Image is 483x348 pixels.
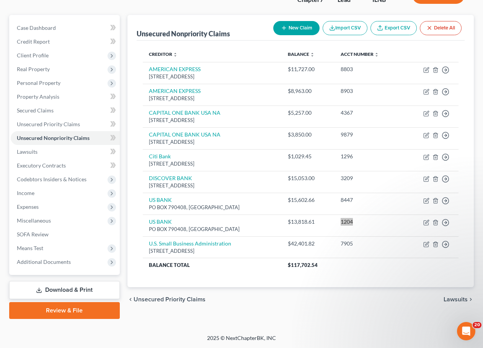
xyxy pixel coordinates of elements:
a: Property Analysis [11,90,120,104]
button: New Claim [273,21,320,35]
a: Case Dashboard [11,21,120,35]
span: Property Analysis [17,93,59,100]
button: go back [5,3,20,18]
iframe: Intercom live chat [457,322,475,340]
a: Help Center [12,121,103,135]
button: Delete All [420,21,462,35]
div: $15,053.00 [288,174,328,182]
a: Unsecured Nonpriority Claims [11,131,120,145]
a: CAPITAL ONE BANK USA NA [149,109,220,116]
span: Client Profile [17,52,49,59]
div: 1296 [341,153,397,160]
a: Creditor unfold_more [149,51,178,57]
span: Additional Documents [17,259,71,265]
a: Download & Print [9,281,120,299]
a: Acct Number unfold_more [341,51,379,57]
a: SOFA Review [11,228,120,241]
a: US BANK [149,197,172,203]
b: [DATE] [19,80,39,86]
div: $1,029.45 [288,153,328,160]
span: Miscellaneous [17,217,51,224]
span: SOFA Review [17,231,49,237]
div: $42,401.82 [288,240,328,247]
div: Emma says… [6,60,147,172]
div: $13,818.61 [288,218,328,226]
div: PO BOX 790408, [GEOGRAPHIC_DATA] [149,226,276,233]
button: Send a message… [131,247,144,260]
div: 9879 [341,131,397,138]
a: AMERICAN EXPRESS [149,88,201,94]
div: [STREET_ADDRESS] [149,247,276,255]
i: unfold_more [374,52,379,57]
i: chevron_left [127,296,134,302]
a: Executory Contracts [11,159,120,172]
div: Unsecured Nonpriority Claims [137,29,230,38]
span: Expenses [17,203,39,210]
div: $5,257.00 [288,109,328,117]
span: Codebtors Insiders & Notices [17,176,86,182]
a: Secured Claims [11,104,120,117]
button: Lawsuits chevron_right [444,296,474,302]
span: Lawsuits [444,296,468,302]
div: $11,727.00 [288,65,328,73]
i: unfold_more [173,52,178,57]
p: Active in the last 15m [37,10,92,17]
button: Gif picker [24,250,30,257]
a: Unsecured Priority Claims [11,117,120,131]
span: Unsecured Priority Claims [17,121,80,127]
div: 7905 [341,240,397,247]
span: Case Dashboard [17,24,56,31]
span: Real Property [17,66,50,72]
div: 8903 [341,87,397,95]
div: 1204 [341,218,397,226]
button: Emoji picker [12,250,18,257]
div: 8803 [341,65,397,73]
button: Home [120,3,134,18]
div: We encourage you to use the to answer any questions and we will respond to any unanswered inquiri... [12,121,119,151]
span: 20 [473,322,481,328]
div: In observance of the NextChapter team will be out of office on . Our team will be unavailable for... [12,65,119,117]
span: Unsecured Priority Claims [134,296,206,302]
h1: [PERSON_NAME] [37,4,87,10]
i: chevron_right [468,296,474,302]
button: Upload attachment [36,250,42,257]
div: 4367 [341,109,397,117]
button: chevron_left Unsecured Priority Claims [127,296,206,302]
div: [STREET_ADDRESS] [149,160,276,167]
b: [DATE], [57,65,80,71]
div: 8447 [341,196,397,204]
div: [STREET_ADDRESS] [149,182,276,189]
span: Secured Claims [17,107,54,114]
div: [STREET_ADDRESS] [149,117,276,124]
a: DISCOVER BANK [149,175,192,181]
i: unfold_more [310,52,315,57]
a: Balance unfold_more [288,51,315,57]
div: [STREET_ADDRESS] [149,138,276,146]
span: Unsecured Nonpriority Claims [17,135,90,141]
span: Means Test [17,245,43,251]
textarea: Message… [7,234,147,247]
th: Balance Total [143,258,282,272]
div: 2025 © NextChapterBK, INC [23,334,460,348]
div: [PERSON_NAME] • [DATE] [12,157,72,162]
span: Lawsuits [17,148,38,155]
div: Close [134,3,148,17]
div: $15,602.66 [288,196,328,204]
a: Credit Report [11,35,120,49]
a: U.S. Small Business Administration [149,240,231,247]
span: Executory Contracts [17,162,66,169]
div: $3,850.00 [288,131,328,138]
span: $117,702.54 [288,262,318,268]
span: Credit Report [17,38,50,45]
span: Income [17,190,34,196]
a: AMERICAN EXPRESS [149,66,201,72]
a: US BANK [149,218,172,225]
div: 3209 [341,174,397,182]
div: PO BOX 790408, [GEOGRAPHIC_DATA] [149,204,276,211]
div: $8,963.00 [288,87,328,95]
img: Profile image for Emma [22,4,34,16]
div: [STREET_ADDRESS] [149,73,276,80]
a: Citi Bank [149,153,171,159]
a: Lawsuits [11,145,120,159]
a: Review & File [9,302,120,319]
